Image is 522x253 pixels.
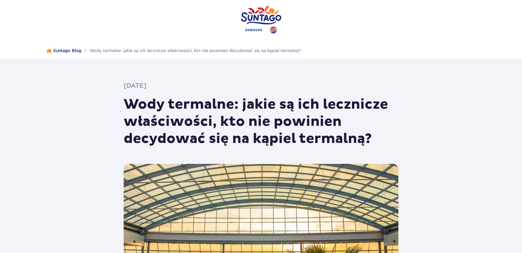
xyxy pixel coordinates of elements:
[90,48,300,53] a: Wody termalne: jakie są ich lecznicze właściwości, kto nie powinien decydować się na kąpiel terma...
[90,48,300,53] span: Wody termalne: jakie są ich lecznicze właściwości, kto nie powinien decydować się na kąpiel terma...
[53,48,81,53] a: Suntago Blog
[124,82,146,89] time: [DATE]
[124,96,398,147] h1: Wody termalne: jakie są ich lecznicze właściwości, kto nie powinien decydować się na kąpiel terma...
[53,48,81,53] span: Suntago Blog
